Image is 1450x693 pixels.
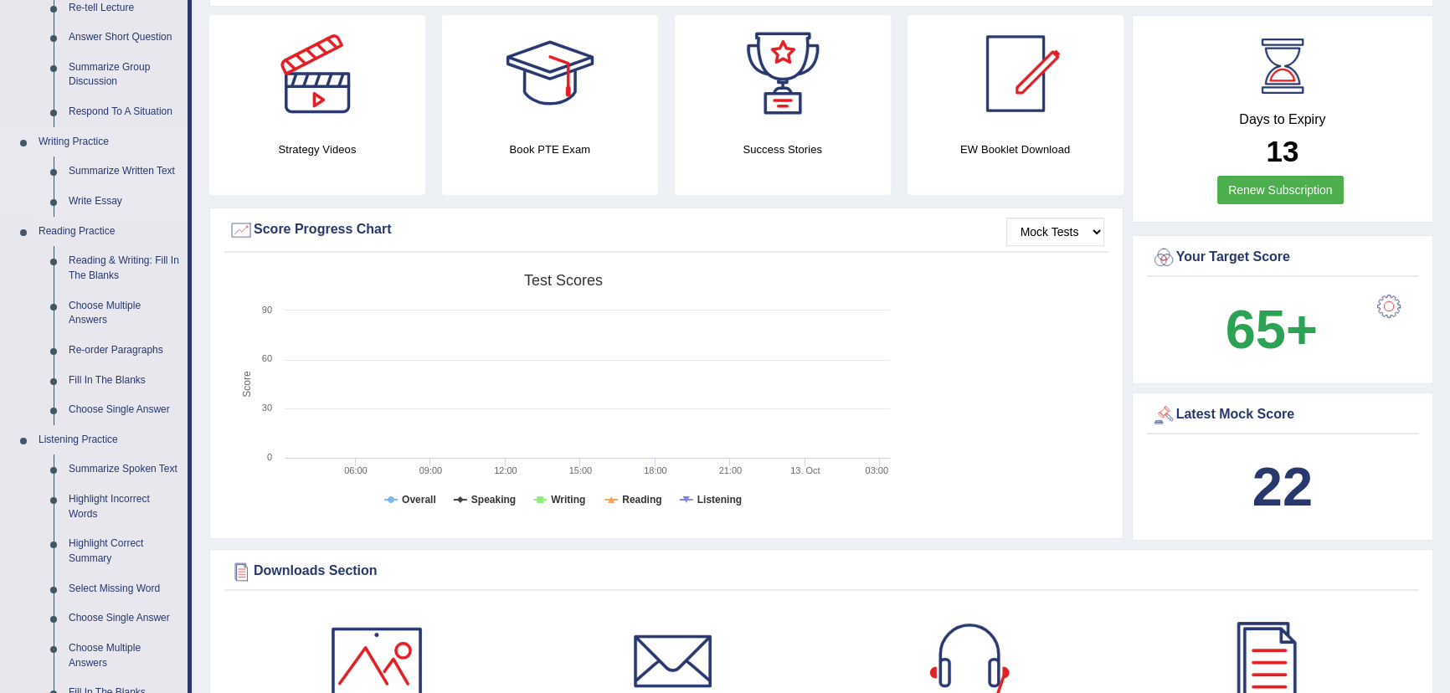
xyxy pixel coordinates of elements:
[1151,245,1415,270] div: Your Target Score
[61,336,188,366] a: Re-order Paragraphs
[262,403,272,413] text: 30
[1226,299,1318,360] b: 65+
[61,366,188,396] a: Fill In The Blanks
[790,465,820,475] tspan: 13. Oct
[344,465,368,475] text: 06:00
[31,127,188,157] a: Writing Practice
[229,559,1414,584] div: Downloads Section
[209,141,425,158] h4: Strategy Videos
[241,371,253,398] tspan: Score
[61,97,188,127] a: Respond To A Situation
[31,425,188,455] a: Listening Practice
[229,218,1104,243] div: Score Progress Chart
[61,454,188,485] a: Summarize Spoken Text
[61,634,188,678] a: Choose Multiple Answers
[675,141,891,158] h4: Success Stories
[267,452,272,462] text: 0
[61,246,188,290] a: Reading & Writing: Fill In The Blanks
[622,494,661,506] tspan: Reading
[61,485,188,529] a: Highlight Incorrect Words
[1217,176,1344,204] a: Renew Subscription
[908,141,1123,158] h4: EW Booklet Download
[61,23,188,53] a: Answer Short Question
[1151,403,1415,428] div: Latest Mock Score
[61,157,188,187] a: Summarize Written Text
[61,529,188,573] a: Highlight Correct Summary
[551,494,585,506] tspan: Writing
[419,465,443,475] text: 09:00
[31,217,188,247] a: Reading Practice
[61,395,188,425] a: Choose Single Answer
[494,465,517,475] text: 12:00
[61,187,188,217] a: Write Essay
[865,465,888,475] text: 03:00
[61,603,188,634] a: Choose Single Answer
[61,574,188,604] a: Select Missing Word
[402,494,436,506] tspan: Overall
[644,465,667,475] text: 18:00
[719,465,743,475] text: 21:00
[61,53,188,97] a: Summarize Group Discussion
[1252,456,1313,517] b: 22
[569,465,593,475] text: 15:00
[1151,112,1415,127] h4: Days to Expiry
[471,494,516,506] tspan: Speaking
[697,494,742,506] tspan: Listening
[442,141,658,158] h4: Book PTE Exam
[524,272,603,289] tspan: Test scores
[262,353,272,363] text: 60
[61,291,188,336] a: Choose Multiple Answers
[262,305,272,315] text: 90
[1266,135,1298,167] b: 13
